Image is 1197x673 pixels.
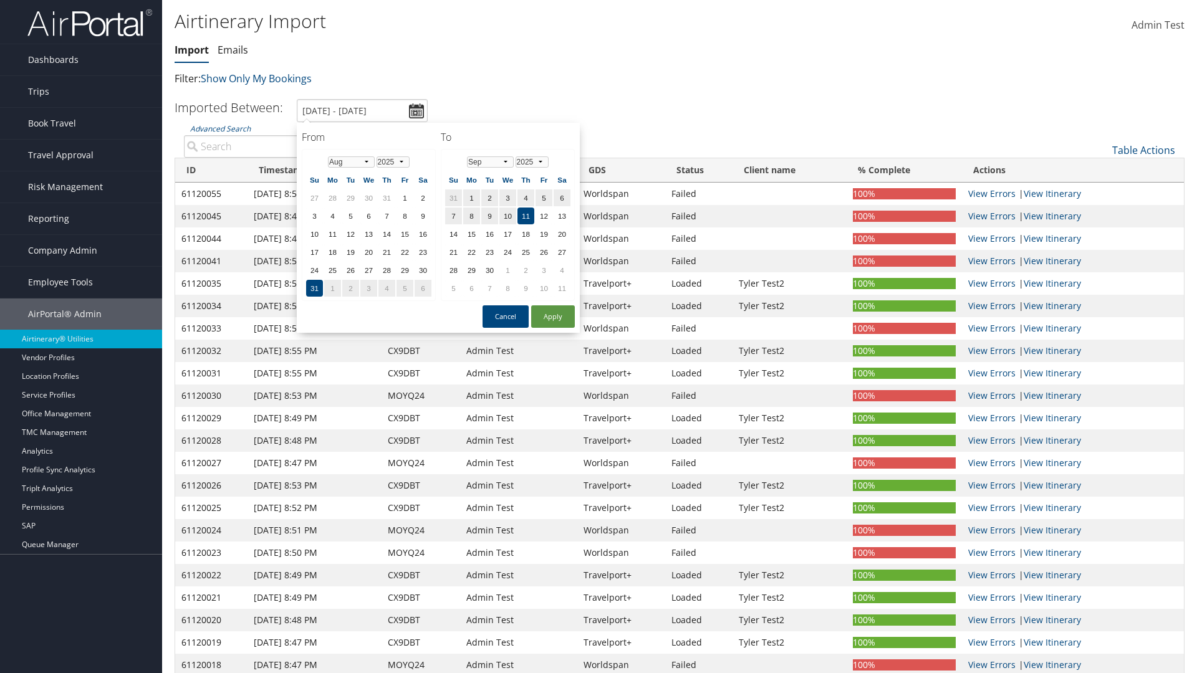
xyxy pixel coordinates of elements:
[665,474,733,497] td: Loaded
[853,211,955,222] div: 100%
[577,519,665,542] td: Worldspan
[517,226,534,242] td: 18
[1024,345,1081,356] a: View Itinerary Details
[968,591,1016,603] a: View errors
[1024,389,1081,401] a: View Itinerary Details
[968,322,1016,334] a: View errors
[378,280,395,297] td: 4
[248,384,382,407] td: [DATE] 8:53 PM
[378,226,395,242] td: 14
[1024,210,1081,222] a: View Itinerary Details
[853,390,955,401] div: 100%
[175,43,209,57] a: Import
[302,130,436,144] h4: From
[577,205,665,227] td: Worldspan
[853,502,955,513] div: 100%
[968,210,1016,222] a: View errors
[342,189,359,206] td: 29
[324,189,341,206] td: 28
[463,226,480,242] td: 15
[306,280,323,297] td: 31
[968,479,1016,491] a: View errors
[248,497,382,519] td: [DATE] 8:52 PM
[248,362,382,384] td: [DATE] 8:55 PM
[445,244,462,260] td: 21
[360,189,377,206] td: 30
[460,340,577,362] td: Admin Test
[577,272,665,295] td: Travelport+
[175,99,283,116] h3: Imported Between:
[733,340,847,362] td: Tyler Test2
[175,631,248,654] td: 61120019
[1024,479,1081,491] a: View Itinerary Details
[324,226,341,242] td: 11
[28,76,49,107] span: Trips
[306,226,323,242] td: 10
[248,250,382,272] td: [DATE] 8:53 PM
[962,407,1184,429] td: |
[665,227,733,250] td: Failed
[460,497,577,519] td: Admin Test
[481,208,498,224] td: 9
[554,244,570,260] td: 27
[962,272,1184,295] td: |
[962,227,1184,250] td: |
[733,158,847,183] th: Client name: activate to sort column ascending
[968,412,1016,424] a: View errors
[853,413,955,424] div: 100%
[306,262,323,279] td: 24
[968,636,1016,648] a: View errors
[415,244,431,260] td: 23
[460,519,577,542] td: Admin Test
[962,497,1184,519] td: |
[460,362,577,384] td: Admin Test
[577,497,665,519] td: Travelport+
[499,244,516,260] td: 24
[499,208,516,224] td: 10
[1024,502,1081,513] a: View Itinerary Details
[665,497,733,519] td: Loaded
[962,429,1184,452] td: |
[1112,143,1175,157] a: Table Actions
[397,171,413,188] th: Fr
[460,429,577,452] td: Admin Test
[248,158,382,183] th: Timestamp: activate to sort column ascending
[968,277,1016,289] a: View errors
[360,280,377,297] td: 3
[306,171,323,188] th: Su
[481,280,498,297] td: 7
[733,474,847,497] td: Tyler Test2
[968,547,1016,558] a: View errors
[665,250,733,272] td: Failed
[962,362,1184,384] td: |
[665,384,733,407] td: Failed
[853,188,955,199] div: 100%
[1024,412,1081,424] a: View Itinerary Details
[28,235,97,266] span: Company Admin
[1024,434,1081,446] a: View Itinerary Details
[517,280,534,297] td: 9
[175,250,248,272] td: 61120041
[536,280,552,297] td: 10
[342,226,359,242] td: 12
[1024,659,1081,671] a: View Itinerary Details
[577,227,665,250] td: Worldspan
[968,434,1016,446] a: View errors
[445,262,462,279] td: 28
[968,367,1016,379] a: View errors
[531,305,575,328] button: Apply
[853,300,955,312] div: 100%
[1024,569,1081,581] a: View Itinerary Details
[190,123,251,134] a: Advanced Search
[577,250,665,272] td: Worldspan
[536,189,552,206] td: 5
[360,226,377,242] td: 13
[853,323,955,334] div: 100%
[397,226,413,242] td: 15
[297,99,428,122] input: [DATE] - [DATE]
[665,429,733,452] td: Loaded
[463,280,480,297] td: 6
[853,345,955,356] div: 100%
[853,233,955,244] div: 100%
[665,272,733,295] td: Loaded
